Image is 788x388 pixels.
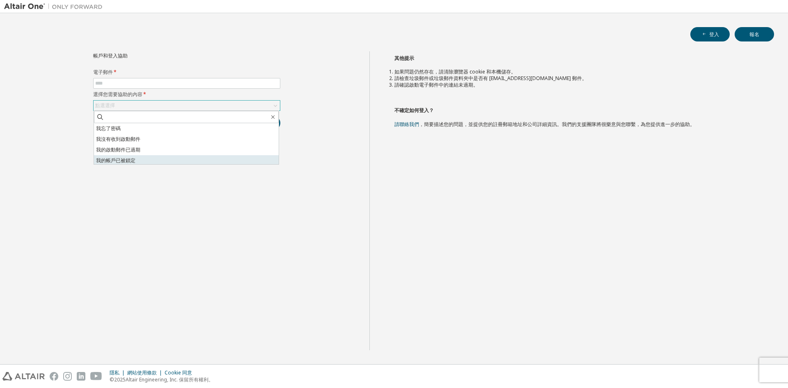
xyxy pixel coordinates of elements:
font: 點選選擇 [95,102,115,109]
font: 如果問題仍然存在，請清除瀏覽器 cookie 和本機儲存。 [394,68,516,75]
font: Altair Engineering, Inc. 保留所有權利。 [126,376,213,383]
font: 報名 [749,31,759,38]
button: 報名 [735,27,774,41]
font: 隱私 [110,369,119,376]
div: 點選選擇 [94,101,280,110]
font: 不確定如何登入？ [394,107,434,114]
a: 請聯絡我們 [394,121,419,128]
font: 選擇您需要協助的內容 [93,91,142,98]
font: 網站使用條款 [127,369,157,376]
img: 牽牛星一號 [4,2,107,11]
button: 登入 [690,27,730,41]
img: linkedin.svg [77,372,85,381]
font: ，簡要描述您的問題，並提供您的註冊郵箱地址和公司詳細資訊。我們的支援團隊將很樂意與您聯繫，為您提供進一步的協助。 [419,121,695,128]
font: 帳戶和登入協助 [93,52,128,59]
img: instagram.svg [63,372,72,381]
font: 請檢查垃圾郵件或垃圾郵件資料夾中是否有 [EMAIL_ADDRESS][DOMAIN_NAME] 郵件。 [394,75,587,82]
font: 我忘了密碼 [96,125,121,132]
font: 其他提示 [394,55,414,62]
font: 2025 [114,376,126,383]
img: facebook.svg [50,372,58,381]
img: youtube.svg [90,372,102,381]
font: 請確認啟動電子郵件中的連結未過期。 [394,81,478,88]
font: Cookie 同意 [165,369,192,376]
img: altair_logo.svg [2,372,45,381]
font: 電子郵件 [93,69,113,76]
font: © [110,376,114,383]
font: 登入 [709,31,719,38]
